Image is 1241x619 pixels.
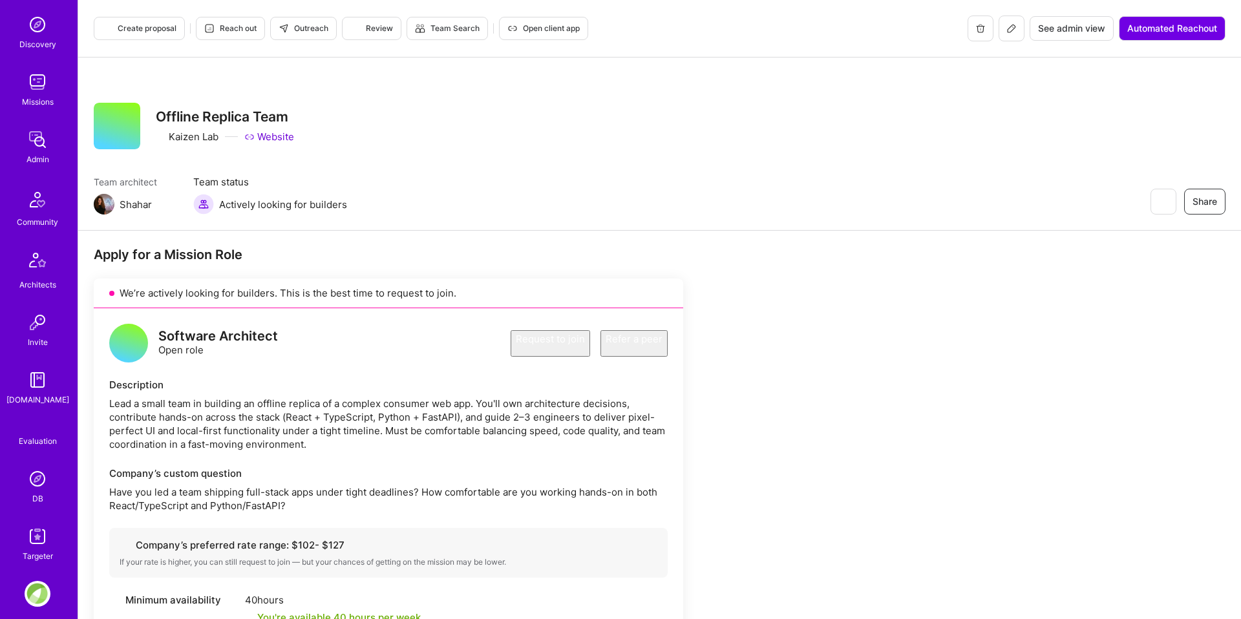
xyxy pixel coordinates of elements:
[499,17,588,40] button: Open client app
[342,17,401,40] button: Review
[33,425,43,434] i: icon SelectionTeam
[102,23,112,34] i: icon Proposal
[25,309,50,335] img: Invite
[22,247,53,278] img: Architects
[407,17,488,40] button: Team Search
[1038,22,1105,35] span: See admin view
[94,246,683,263] div: Apply for a Mission Role
[19,434,57,448] div: Evaluation
[94,194,114,215] img: Team Architect
[94,278,683,308] div: We’re actively looking for builders. This is the best time to request to join.
[25,367,50,393] img: guide book
[1158,196,1168,207] i: icon EyeClosed
[17,215,58,229] div: Community
[94,175,167,189] span: Team architect
[1193,195,1217,208] span: Share
[158,330,278,357] div: Open role
[350,23,361,34] i: icon Targeter
[23,549,53,563] div: Targeter
[28,335,48,349] div: Invite
[1119,16,1225,41] button: Automated Reachout
[25,12,50,37] img: discovery
[109,378,668,392] div: Description
[193,194,214,215] img: Actively looking for builders
[415,23,480,34] span: Team Search
[120,198,152,211] div: Shahar
[27,152,49,166] div: Admin
[22,95,54,109] div: Missions
[109,467,668,480] div: Company’s custom question
[1030,16,1114,41] button: See admin view
[156,132,166,142] i: icon CompanyGray
[120,538,657,552] div: Company’s preferred rate range: $ 102 - $ 127
[156,109,294,125] h3: Offline Replica Team
[193,175,347,189] span: Team status
[120,557,657,567] div: If your rate is higher, you can still request to join — but your chances of getting on the missio...
[25,466,50,492] img: Admin Search
[109,485,668,512] p: Have you led a team shipping full-stack apps under tight deadlines? How comfortable are you worki...
[19,37,56,51] div: Discovery
[25,581,50,607] img: Anderson Global: Product Lead for Global Expansion
[109,595,119,605] i: icon Clock
[245,593,421,607] div: 40 hours
[507,23,580,34] span: Open client app
[19,278,56,291] div: Architects
[25,523,50,549] img: Skill Targeter
[22,184,53,215] img: Community
[6,393,69,406] div: [DOMAIN_NAME]
[196,17,265,40] button: Reach out
[109,593,239,607] div: Minimum availability
[156,130,218,143] div: Kaizen Lab
[1127,22,1217,35] span: Automated Reachout
[32,492,43,505] div: DB
[1184,189,1225,215] button: Share
[270,17,337,40] button: Outreach
[350,23,393,34] span: Review
[120,540,129,550] i: icon Cash
[109,397,668,451] div: Lead a small team in building an offline replica of a complex consumer web app. You'll own archit...
[204,23,257,34] span: Reach out
[25,127,50,152] img: admin teamwork
[600,330,668,357] button: Refer a peer
[158,330,278,343] div: Software Architect
[219,198,347,211] span: Actively looking for builders
[102,23,176,34] span: Create proposal
[244,130,294,143] a: Website
[511,330,590,357] button: Request to join
[25,69,50,95] img: teamwork
[279,23,328,34] span: Outreach
[21,581,54,607] a: Anderson Global: Product Lead for Global Expansion
[157,199,167,209] i: icon Mail
[94,17,185,40] button: Create proposal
